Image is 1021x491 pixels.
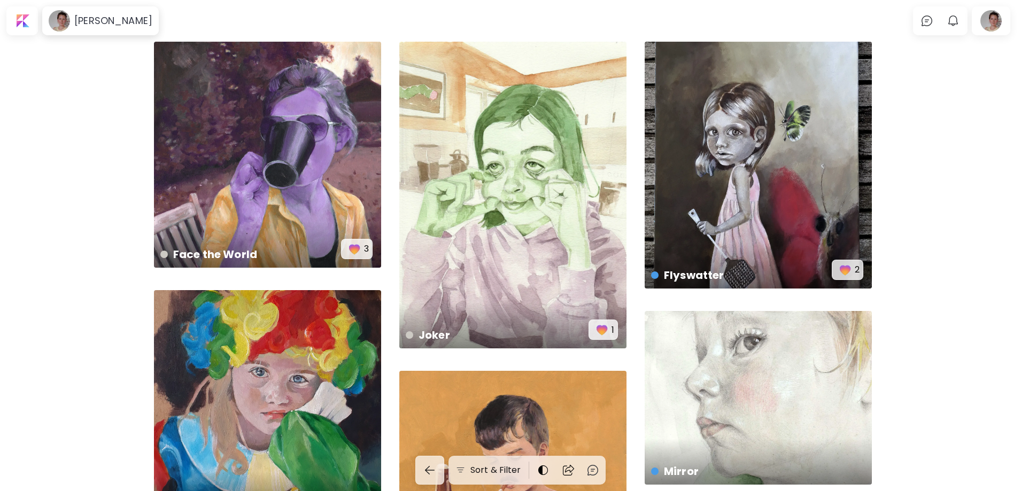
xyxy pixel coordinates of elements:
[415,456,448,485] a: back
[586,464,599,477] img: chatIcon
[347,241,362,256] img: favorites
[921,14,933,27] img: chatIcon
[944,12,962,30] button: bellIcon
[364,242,369,255] p: 3
[160,246,341,262] h4: Face the World
[406,327,589,343] h4: Joker
[832,260,863,280] button: favorites2
[947,14,960,27] img: bellIcon
[399,42,626,348] a: Jokerfavorites1https://cdn.kaleido.art/CDN/Artwork/66600/Primary/medium.webp?updated=301927
[154,42,381,268] a: Face the Worldfavorites3https://cdn.kaleido.art/CDN/Artwork/66218/Primary/medium.webp?updated=300207
[423,464,436,477] img: back
[645,42,872,289] a: Flyswatterfavorites2https://cdn.kaleido.art/CDN/Artwork/66628/Primary/medium.webp?updated=302071
[589,319,618,340] button: favorites1
[838,262,853,277] img: favorites
[415,456,444,485] button: back
[594,322,609,337] img: favorites
[645,311,872,485] a: Mirrorhttps://cdn.kaleido.art/CDN/Artwork/67102/Primary/medium.webp?updated=303908
[341,239,373,259] button: favorites3
[651,267,832,283] h4: Flyswatter
[651,463,863,479] h4: Mirror
[612,323,614,337] p: 1
[74,14,152,27] h6: [PERSON_NAME]
[855,263,860,276] p: 2
[470,464,521,477] h6: Sort & Filter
